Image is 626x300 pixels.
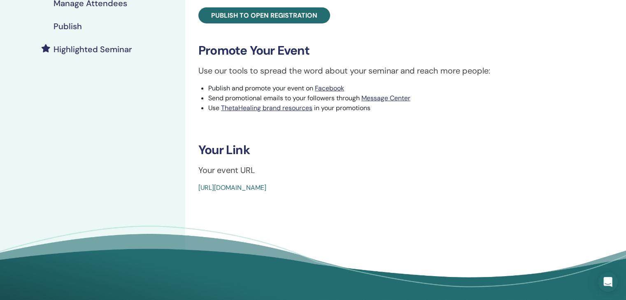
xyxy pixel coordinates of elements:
[211,11,317,20] span: Publish to open registration
[208,83,589,93] li: Publish and promote your event on
[208,93,589,103] li: Send promotional emails to your followers through
[315,84,344,92] a: Facebook
[198,7,330,23] a: Publish to open registration
[54,21,82,31] h4: Publish
[198,164,589,176] p: Your event URL
[221,104,312,112] a: ThetaHealing brand resources
[198,143,589,157] h3: Your Link
[208,103,589,113] li: Use in your promotions
[198,65,589,77] p: Use our tools to spread the word about your seminar and reach more people:
[361,94,410,102] a: Message Center
[598,272,618,292] div: Open Intercom Messenger
[198,43,589,58] h3: Promote Your Event
[54,44,132,54] h4: Highlighted Seminar
[198,183,266,192] a: [URL][DOMAIN_NAME]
